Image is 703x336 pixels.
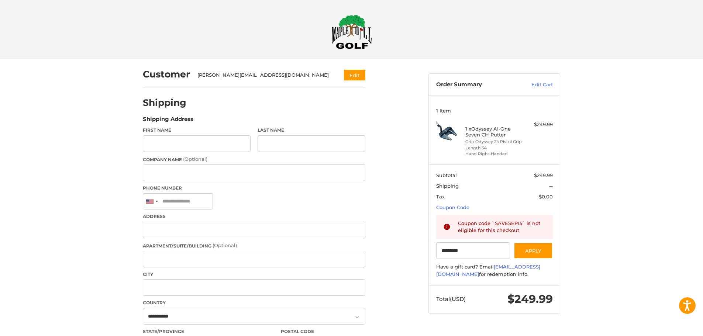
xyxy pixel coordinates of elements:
label: First Name [143,127,251,134]
div: United States: +1 [143,194,160,209]
li: Hand Right-Handed [465,151,522,157]
div: Have a gift card? Email for redemption info. [436,263,553,278]
iframe: Google Customer Reviews [642,316,703,336]
h2: Shipping [143,97,186,108]
span: Subtotal [436,172,457,178]
span: $0.00 [539,194,553,200]
small: (Optional) [183,156,207,162]
span: $249.99 [534,172,553,178]
label: Country [143,299,365,306]
h4: 1 x Odyssey AI-One Seven CH Putter [465,126,522,138]
label: Apartment/Suite/Building [143,242,365,249]
label: Company Name [143,156,365,163]
a: [EMAIL_ADDRESS][DOMAIN_NAME] [436,264,540,277]
div: $249.99 [524,121,553,128]
legend: Shipping Address [143,115,193,127]
h3: 1 Item [436,108,553,114]
h3: Order Summary [436,81,516,89]
label: Postal Code [281,328,366,335]
span: -- [549,183,553,189]
h2: Customer [143,69,190,80]
div: Coupon code `SAVESEP15` is not eligible for this checkout [458,220,546,234]
li: Grip Odyssey 24 Pistol Grip [465,139,522,145]
small: (Optional) [213,242,237,248]
button: Apply [514,242,553,259]
label: Last Name [258,127,365,134]
label: Address [143,213,365,220]
span: Tax [436,194,445,200]
span: Shipping [436,183,459,189]
label: Phone Number [143,185,365,191]
li: Length 34 [465,145,522,151]
a: Edit Cart [516,81,553,89]
div: [PERSON_NAME][EMAIL_ADDRESS][DOMAIN_NAME] [197,72,330,79]
img: Maple Hill Golf [331,14,372,49]
span: $249.99 [507,292,553,306]
label: City [143,271,365,278]
a: Coupon Code [436,204,469,210]
span: Total (USD) [436,295,466,302]
label: State/Province [143,328,273,335]
button: Edit [344,70,365,80]
input: Gift Certificate or Coupon Code [436,242,510,259]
